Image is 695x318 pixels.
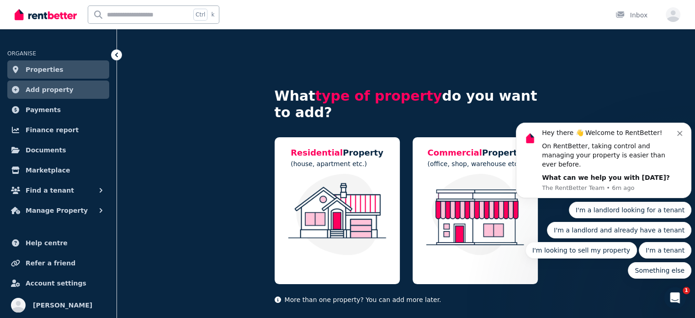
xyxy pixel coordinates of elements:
a: Finance report [7,121,109,139]
a: Refer a friend [7,254,109,272]
iframe: Intercom notifications message [512,122,695,293]
p: More than one property? You can add more later. [275,295,538,304]
span: [PERSON_NAME] [33,300,92,311]
a: Properties [7,60,109,79]
img: Residential Property [284,174,391,255]
span: Ctrl [193,9,207,21]
span: Documents [26,145,66,156]
span: type of property [315,88,442,104]
span: ORGANISE [7,50,36,57]
span: Commercial [427,148,482,157]
p: (office, shop, warehouse etc.) [427,159,522,168]
img: Commercial Property [422,174,529,255]
a: Help centre [7,234,109,252]
span: Finance report [26,124,79,135]
h5: Property [291,146,383,159]
iframe: Intercom live chat [664,287,686,309]
span: Help centre [26,237,68,248]
span: Account settings [26,278,86,289]
span: Marketplace [26,165,70,176]
p: (house, apartment etc.) [291,159,383,168]
span: Find a tenant [26,185,74,196]
a: Documents [7,141,109,159]
span: Residential [291,148,343,157]
span: Refer a friend [26,258,75,269]
button: Manage Property [7,201,109,220]
button: Find a tenant [7,181,109,199]
a: Add property [7,81,109,99]
span: Payments [26,104,61,115]
span: Properties [26,64,64,75]
h5: Property [427,146,522,159]
span: 1 [683,287,690,294]
div: Inbox [615,11,647,20]
h4: What do you want to add? [275,88,538,121]
span: Add property [26,84,74,95]
a: Marketplace [7,161,109,179]
span: k [211,11,214,18]
a: Payments [7,101,109,119]
a: Account settings [7,274,109,292]
span: Manage Property [26,205,88,216]
img: RentBetter [15,8,77,22]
